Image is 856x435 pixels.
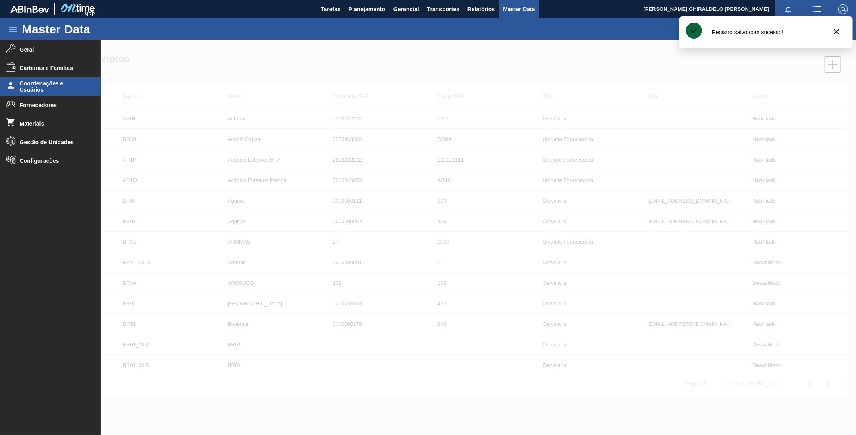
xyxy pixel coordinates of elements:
[838,4,848,14] img: Logout
[22,25,165,34] h1: Master Data
[20,120,86,127] span: Materiais
[20,139,86,145] span: Gestão de Unidades
[393,4,419,14] span: Gerencial
[20,157,86,164] span: Configurações
[20,65,86,71] span: Carteiras e Famílias
[20,80,86,93] span: Coordenações e Usuários
[427,4,459,14] span: Transportes
[775,4,801,15] button: Notificações
[349,4,385,14] span: Planejamento
[812,4,822,14] img: userActions
[20,46,86,53] span: Geral
[503,4,535,14] span: Master Data
[467,4,495,14] span: Relatórios
[10,6,49,13] img: TNhmsLtSVTkK8tSr43FrP2fwEKptu5GPRR3wAAAABJRU5ErkJggg==
[321,4,341,14] span: Tarefas
[20,102,86,108] span: Fornecedores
